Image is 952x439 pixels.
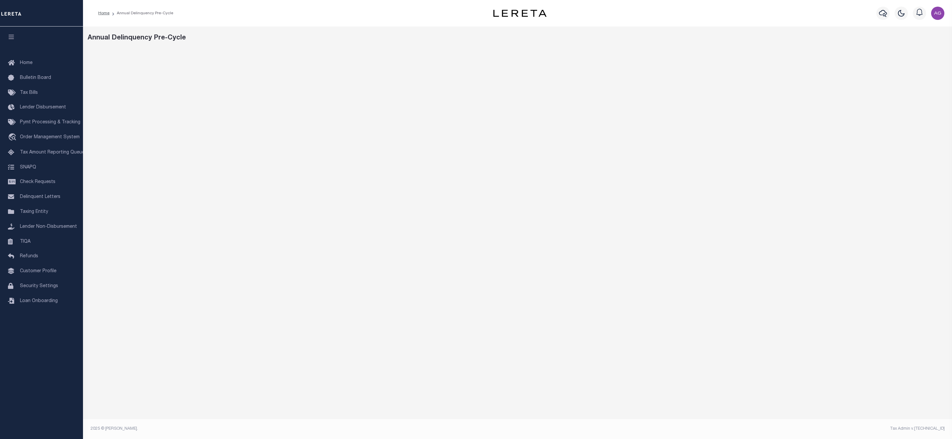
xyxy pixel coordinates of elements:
[931,7,944,20] img: svg+xml;base64,PHN2ZyB4bWxucz0iaHR0cDovL3d3dy53My5vcmcvMjAwMC9zdmciIHBvaW50ZXItZXZlbnRzPSJub25lIi...
[20,254,38,259] span: Refunds
[8,133,19,142] i: travel_explore
[20,269,56,274] span: Customer Profile
[20,180,55,184] span: Check Requests
[20,76,51,80] span: Bulletin Board
[493,10,546,17] img: logo-dark.svg
[20,210,48,214] span: Taxing Entity
[110,10,173,16] li: Annual Delinquency Pre-Cycle
[20,195,60,199] span: Delinquent Letters
[20,91,38,95] span: Tax Bills
[20,165,36,169] span: SNAPQ
[20,150,85,155] span: Tax Amount Reporting Queue
[88,33,948,43] div: Annual Delinquency Pre-Cycle
[20,105,66,110] span: Lender Disbursement
[20,299,58,303] span: Loan Onboarding
[20,61,33,65] span: Home
[20,135,80,140] span: Order Management System
[20,120,80,125] span: Pymt Processing & Tracking
[20,224,77,229] span: Lender Non-Disbursement
[20,284,58,288] span: Security Settings
[98,11,110,15] a: Home
[20,239,31,244] span: TIQA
